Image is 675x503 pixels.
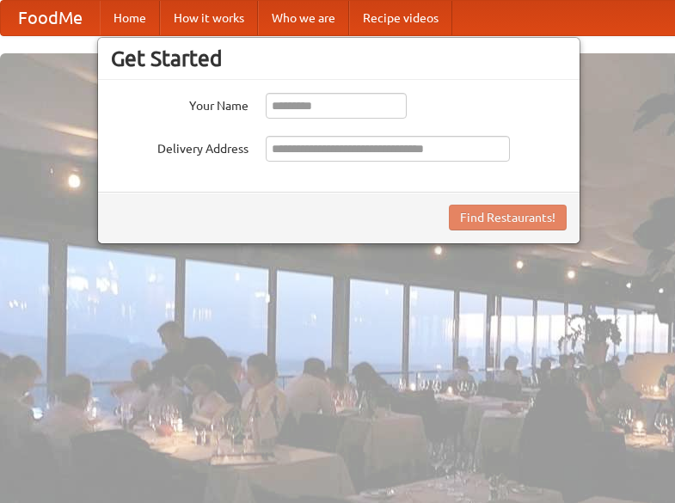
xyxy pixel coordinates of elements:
[111,136,249,157] label: Delivery Address
[111,46,567,71] h3: Get Started
[1,1,100,35] a: FoodMe
[258,1,349,35] a: Who we are
[449,205,567,230] button: Find Restaurants!
[100,1,160,35] a: Home
[111,93,249,114] label: Your Name
[349,1,452,35] a: Recipe videos
[160,1,258,35] a: How it works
